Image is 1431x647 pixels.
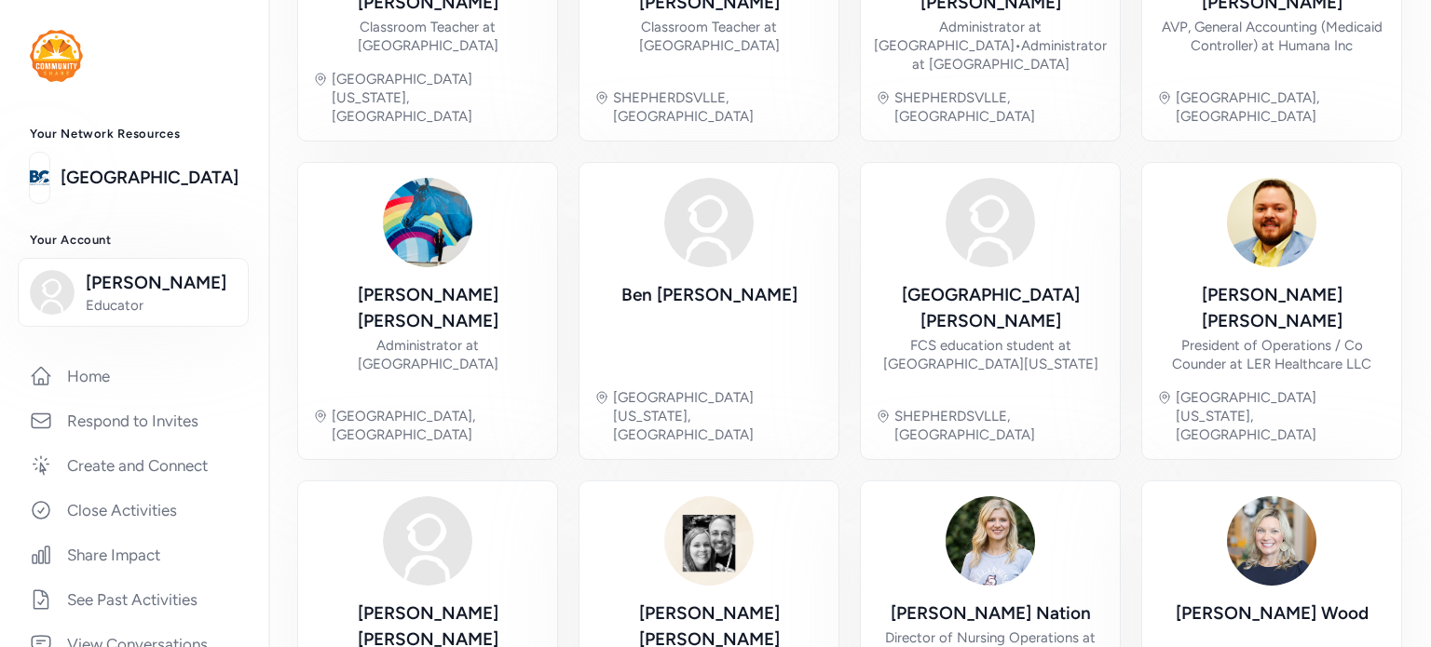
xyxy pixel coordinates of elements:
button: [PERSON_NAME]Educator [18,258,249,327]
a: Close Activities [15,490,253,531]
div: Administrator at [GEOGRAPHIC_DATA] Administrator at [GEOGRAPHIC_DATA] [874,18,1107,74]
span: Educator [86,296,237,315]
img: Avatar [664,178,754,267]
img: Avatar [664,496,754,586]
div: [GEOGRAPHIC_DATA][US_STATE], [GEOGRAPHIC_DATA] [332,70,542,126]
a: Share Impact [15,534,253,575]
a: Home [15,356,253,397]
img: Avatar [383,496,472,586]
div: [GEOGRAPHIC_DATA] [PERSON_NAME] [876,282,1105,334]
img: Avatar [946,496,1035,586]
div: SHEPHERDSVLLE, [GEOGRAPHIC_DATA] [894,407,1105,444]
div: FCS education student at [GEOGRAPHIC_DATA][US_STATE] [876,336,1105,373]
a: Respond to Invites [15,400,253,441]
h3: Your Network Resources [30,127,238,142]
span: [PERSON_NAME] [86,270,237,296]
img: Avatar [946,178,1035,267]
div: [GEOGRAPHIC_DATA][US_STATE], [GEOGRAPHIC_DATA] [613,388,824,444]
h3: Your Account [30,233,238,248]
a: [GEOGRAPHIC_DATA] [61,165,238,191]
img: logo [30,30,83,82]
img: Avatar [1227,178,1316,267]
div: [PERSON_NAME] Nation [891,600,1091,627]
img: logo [30,157,49,198]
img: Avatar [1227,496,1316,586]
div: [GEOGRAPHIC_DATA][US_STATE], [GEOGRAPHIC_DATA] [1176,388,1386,444]
div: [GEOGRAPHIC_DATA], [GEOGRAPHIC_DATA] [332,407,542,444]
div: [GEOGRAPHIC_DATA], [GEOGRAPHIC_DATA] [1176,88,1386,126]
div: Classroom Teacher at [GEOGRAPHIC_DATA] [313,18,542,55]
a: Create and Connect [15,445,253,486]
div: SHEPHERDSVLLE, [GEOGRAPHIC_DATA] [894,88,1105,126]
div: Classroom Teacher at [GEOGRAPHIC_DATA] [594,18,824,55]
div: [PERSON_NAME] [PERSON_NAME] [1157,282,1386,334]
div: [PERSON_NAME] Wood [1176,600,1369,627]
div: SHEPHERDSVLLE, [GEOGRAPHIC_DATA] [613,88,824,126]
span: • [1015,37,1021,54]
div: Administrator at [GEOGRAPHIC_DATA] [313,336,542,373]
img: Avatar [383,178,472,267]
div: Ben [PERSON_NAME] [621,282,797,308]
div: AVP, General Accounting (Medicaid Controller) at Humana Inc [1157,18,1386,55]
div: President of Operations / Co Counder at LER Healthcare LLC [1157,336,1386,373]
a: See Past Activities [15,579,253,620]
div: [PERSON_NAME] [PERSON_NAME] [313,282,542,334]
